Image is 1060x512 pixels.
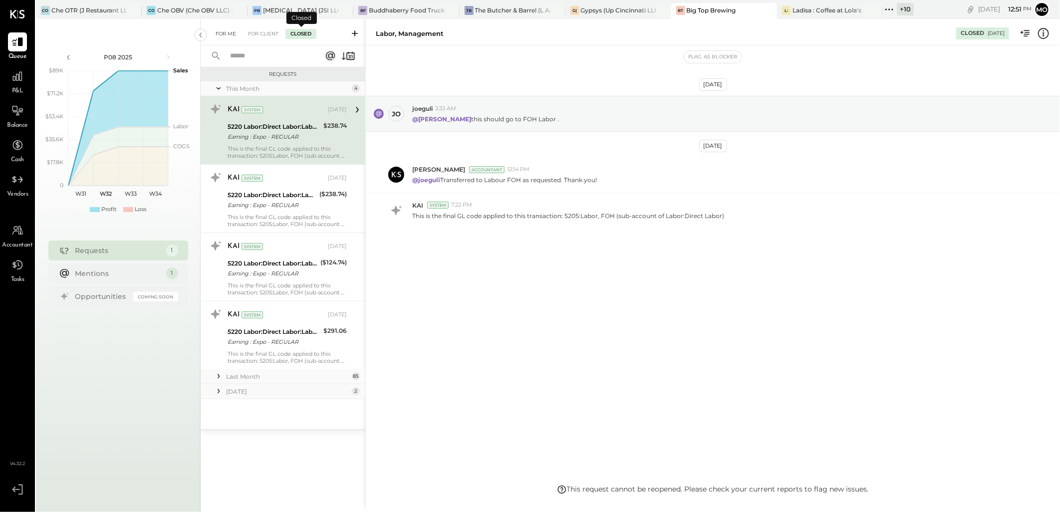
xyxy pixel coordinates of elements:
div: Earning : Expo - REGULAR [228,132,320,142]
div: Earning : Expo - REGULAR [228,337,320,347]
div: Profit [101,206,116,214]
text: W34 [149,190,162,197]
span: Tasks [11,275,24,284]
div: 5220 Labor:Direct Labor:Labor, Management [228,258,317,268]
div: Earning : Expo - REGULAR [228,200,316,210]
div: 2 [352,387,360,395]
div: KAI [228,105,240,115]
div: ($124.74) [320,257,347,267]
div: Ladisa : Coffee at Lola's [793,6,861,14]
div: copy link [966,4,976,14]
div: 5220 Labor:Direct Labor:Labor, Management [228,122,320,132]
div: ($238.74) [319,189,347,199]
strong: @joeguli [412,176,440,184]
div: KAI [228,173,240,183]
div: [DATE] [699,140,727,152]
div: KAI [228,242,240,252]
div: This is the final GL code applied to this transaction: 5205:Labor, FOH (sub-account of Labor:Dire... [228,214,347,228]
div: KAI [228,310,240,320]
div: [MEDICAL_DATA] (JSI LLC) - Ignite [263,6,338,14]
div: Accountant [469,166,505,173]
a: Vendors [0,170,34,199]
text: W31 [75,190,86,197]
span: Vendors [7,190,28,199]
div: CO [147,6,156,15]
div: Mentions [75,268,161,278]
text: $35.6K [45,136,63,143]
button: Flag as Blocker [684,51,742,63]
div: 4 [352,84,360,92]
div: Labor, Management [376,29,444,38]
div: Closed [961,29,984,37]
div: $238.74 [323,121,347,131]
div: P08 2025 [76,53,161,61]
div: Requests [206,71,360,78]
text: W33 [125,190,137,197]
div: For Me [211,29,241,39]
div: Last Month [226,372,349,381]
span: Balance [7,121,28,130]
div: Opportunities [75,291,128,301]
div: 5220 Labor:Direct Labor:Labor, Management [228,190,316,200]
div: This is the final GL code applied to this transaction: 5205:Labor, FOH (sub-account of Labor:Dire... [228,145,347,159]
a: Balance [0,101,34,130]
div: 1 [166,267,178,279]
div: For Client [243,29,283,39]
div: Earning : Expo - REGULAR [228,268,317,278]
text: $89K [49,67,63,74]
div: [DATE] [226,387,349,396]
div: Closed [285,29,316,39]
div: 1 [166,245,178,256]
p: This is the final GL code applied to this transaction: 5205:Labor, FOH (sub-account of Labor:Dire... [412,212,724,220]
div: This Month [226,84,349,93]
span: [PERSON_NAME] [412,165,465,174]
div: PB [253,6,262,15]
span: 3:33 AM [435,105,456,113]
div: System [242,175,263,182]
a: Tasks [0,256,34,284]
div: BT [676,6,685,15]
text: Labor [173,123,188,130]
div: Closed [286,12,317,24]
div: L: [782,6,791,15]
div: [DATE] [328,243,347,251]
div: [DATE] [328,174,347,182]
div: Che OTR (J Restaurant LLC) - Ignite [51,6,127,14]
div: TB [465,6,474,15]
div: 85 [352,372,360,380]
text: Sales [173,67,188,74]
div: [DATE] [699,78,727,91]
a: Queue [0,32,34,61]
a: P&L [0,67,34,96]
div: Loss [135,206,146,214]
span: 7:22 PM [451,201,472,209]
text: $17.8K [47,159,63,166]
span: Accountant [2,241,33,250]
button: Mo [1034,1,1050,17]
span: 12:14 PM [507,166,530,174]
div: Big Top Brewing [687,6,736,14]
span: P&L [12,87,23,96]
text: $71.2K [47,90,63,97]
div: This is the final GL code applied to this transaction: 5205:Labor, FOH (sub-account of Labor:Dire... [228,350,347,364]
text: 0 [60,182,63,189]
div: jo [392,109,401,119]
span: joeguli [412,104,433,113]
div: System [242,243,263,250]
div: Requests [75,246,161,256]
div: [DATE] [328,106,347,114]
span: KAI [412,201,423,210]
div: Gypsys (Up Cincinnati LLC) - Ignite [581,6,656,14]
text: $53.4K [45,113,63,120]
div: System [427,202,449,209]
div: $291.06 [323,326,347,336]
div: G( [570,6,579,15]
div: Che OBV (Che OBV LLC) - Ignite [157,6,233,14]
div: BF [358,6,367,15]
text: W32 [100,190,112,197]
span: Queue [8,52,27,61]
div: System [242,311,263,318]
div: This is the final GL code applied to this transaction: 5205:Labor, FOH (sub-account of Labor:Dire... [228,282,347,296]
text: COGS [173,143,190,150]
div: [DATE] [978,4,1032,14]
